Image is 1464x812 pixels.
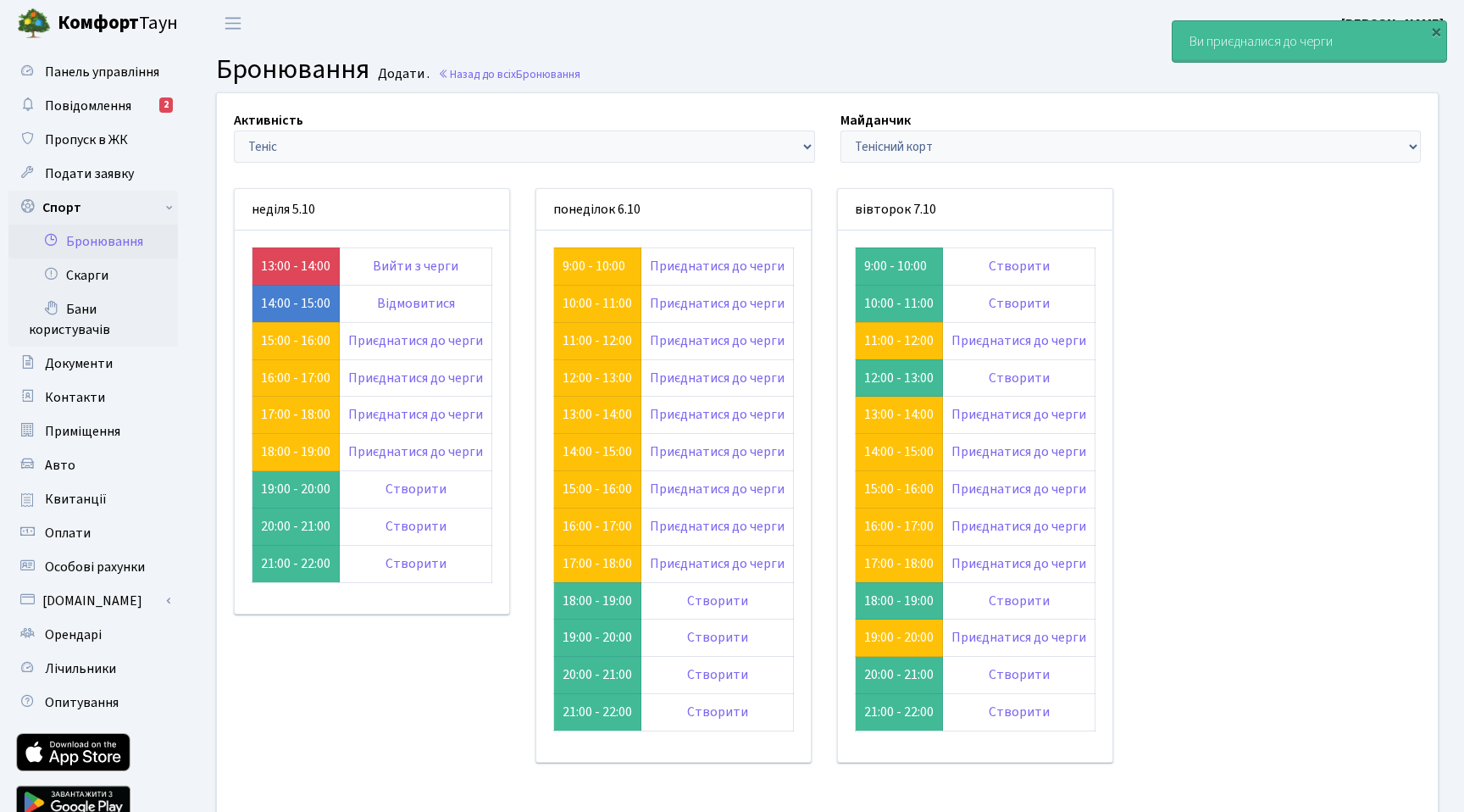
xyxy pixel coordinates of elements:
a: Повідомлення2 [8,89,178,123]
a: Приєднатися до черги [348,442,483,461]
a: Приєднатися до черги [951,442,1086,461]
span: Особові рахунки [45,558,145,576]
a: Подати заявку [8,157,178,191]
a: Приєднатися до черги [951,480,1086,498]
a: Створити [989,257,1050,275]
a: 13:00 - 14:00 [563,405,632,424]
label: Активність [234,110,303,131]
div: понеділок 6.10 [536,189,811,231]
span: Авто [45,456,75,475]
td: 20:00 - 21:00 [554,657,641,694]
a: 11:00 - 12:00 [563,331,632,350]
label: Майданчик [840,110,911,131]
small: Додати . [374,66,430,82]
a: Бани користувачів [8,292,178,347]
td: 10:00 - 11:00 [856,285,943,322]
a: Скарги [8,259,178,292]
a: 17:00 - 18:00 [261,405,330,424]
td: 19:00 - 20:00 [554,620,641,657]
a: Приєднатися до черги [650,331,785,350]
a: Приєднатися до черги [951,628,1086,647]
td: 12:00 - 13:00 [856,359,943,397]
a: 14:00 - 15:00 [864,442,934,461]
a: 15:00 - 16:00 [864,480,934,498]
a: [PERSON_NAME] [1341,14,1444,34]
a: 15:00 - 16:00 [563,480,632,498]
a: Створити [687,592,748,610]
td: 18:00 - 19:00 [554,582,641,620]
span: Контакти [45,388,105,407]
div: Ви приєдналися до черги [1173,21,1446,62]
b: Комфорт [58,9,139,36]
td: 21:00 - 22:00 [554,694,641,731]
td: 20:00 - 21:00 [252,508,340,545]
a: Лічильники [8,652,178,686]
a: Документи [8,347,178,381]
a: 11:00 - 12:00 [864,331,934,350]
a: Приєднатися до черги [650,257,785,275]
td: 19:00 - 20:00 [252,471,340,509]
a: Створити [385,480,446,498]
a: Контакти [8,381,178,414]
a: Приєднатися до черги [951,405,1086,424]
a: 19:00 - 20:00 [864,628,934,647]
td: 20:00 - 21:00 [856,657,943,694]
div: × [1428,23,1445,40]
a: 13:00 - 14:00 [864,405,934,424]
a: Створити [989,369,1050,387]
a: Орендарі [8,618,178,652]
a: 16:00 - 17:00 [261,369,330,387]
span: Повідомлення [45,97,131,115]
a: 18:00 - 19:00 [261,442,330,461]
span: Таун [58,9,178,38]
span: Оплати [45,524,91,542]
a: Особові рахунки [8,550,178,584]
a: 13:00 - 14:00 [261,257,330,275]
a: Приєднатися до черги [951,331,1086,350]
img: logo.png [17,7,51,41]
a: 9:00 - 10:00 [563,257,625,275]
a: Вийти з черги [373,257,458,275]
a: Приєднатися до черги [650,442,785,461]
a: Квитанції [8,482,178,516]
div: вівторок 7.10 [838,189,1112,231]
a: Оплати [8,516,178,550]
a: Спорт [8,191,178,225]
td: 21:00 - 22:00 [252,545,340,582]
span: Лічильники [45,659,116,678]
a: Створити [385,554,446,573]
span: Пропуск в ЖК [45,131,128,149]
a: Приєднатися до черги [650,294,785,313]
span: Подати заявку [45,164,134,183]
span: Орендарі [45,626,102,644]
a: Створити [989,665,1050,684]
b: [PERSON_NAME] [1341,14,1444,33]
td: 21:00 - 22:00 [856,694,943,731]
a: Приєднатися до черги [951,517,1086,536]
a: Приєднатися до черги [348,405,483,424]
a: 17:00 - 18:00 [563,554,632,573]
td: 18:00 - 19:00 [856,582,943,620]
a: Приєднатися до черги [650,480,785,498]
span: Документи [45,354,113,373]
a: Приєднатися до черги [951,554,1086,573]
a: Створити [989,703,1050,721]
span: Панель управління [45,63,159,81]
a: Створити [687,703,748,721]
div: неділя 5.10 [235,189,509,231]
td: 9:00 - 10:00 [856,247,943,285]
a: Відмовитися [377,294,455,313]
a: 15:00 - 16:00 [261,331,330,350]
a: Приєднатися до черги [348,331,483,350]
a: Приєднатися до черги [650,405,785,424]
a: 16:00 - 17:00 [563,517,632,536]
a: Авто [8,448,178,482]
a: 14:00 - 15:00 [261,294,330,313]
a: 14:00 - 15:00 [563,442,632,461]
span: Опитування [45,693,119,712]
span: Приміщення [45,422,120,441]
a: Пропуск в ЖК [8,123,178,157]
a: 17:00 - 18:00 [864,554,934,573]
a: Приєднатися до черги [650,517,785,536]
span: Бронювання [216,50,369,89]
